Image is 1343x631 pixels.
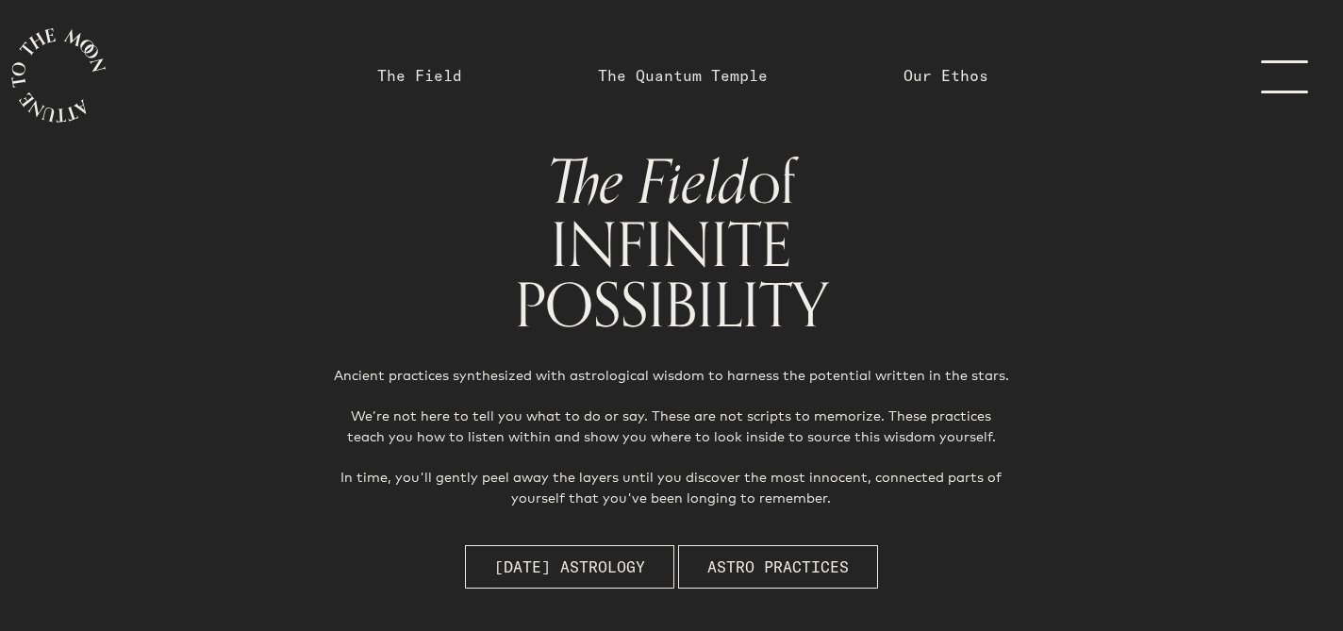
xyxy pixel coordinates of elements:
h1: of INFINITE POSSIBILITY [303,151,1039,335]
span: [DATE] Astrology [494,556,645,578]
span: Astro Practices [707,556,849,578]
a: The Field [377,64,462,87]
a: The Quantum Temple [598,64,768,87]
button: [DATE] Astrology [465,545,674,589]
p: Ancient practices synthesized with astrological wisdom to harness the potential written in the st... [333,365,1009,507]
span: The Field [547,134,748,233]
button: Astro Practices [678,545,878,589]
a: Our Ethos [904,64,988,87]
